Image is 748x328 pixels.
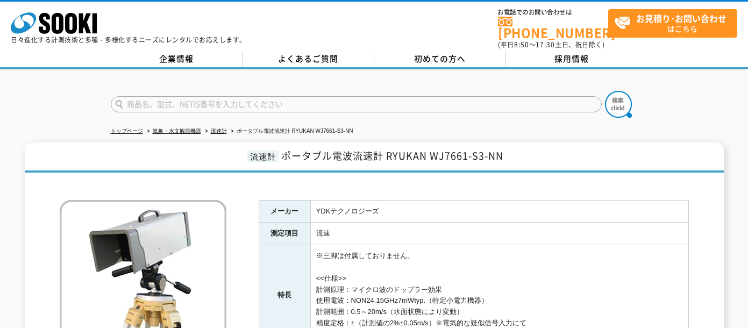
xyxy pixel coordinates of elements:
[281,148,503,163] span: ポータブル電波流速計 RYUKAN WJ7661-S3-NN
[229,126,353,137] li: ポータブル電波流速計 RYUKAN WJ7661-S3-NN
[310,223,688,245] td: 流速
[605,91,632,118] img: btn_search.png
[243,51,374,67] a: よくあるご質問
[111,96,602,112] input: 商品名、型式、NETIS番号を入力してください
[310,200,688,223] td: YDKテクノロジーズ
[414,53,466,65] span: 初めての方へ
[506,51,638,67] a: 採用情報
[374,51,506,67] a: 初めての方へ
[614,10,737,37] span: はこちら
[111,128,143,134] a: トップページ
[153,128,201,134] a: 気象・水文観測機器
[498,17,608,39] a: [PHONE_NUMBER]
[11,37,246,43] p: 日々進化する計測技術と多種・多様化するニーズにレンタルでお応えします。
[498,40,604,49] span: (平日 ～ 土日、祝日除く)
[536,40,555,49] span: 17:30
[608,9,737,38] a: お見積り･お問い合わせはこちら
[247,150,279,162] span: 流速計
[259,200,310,223] th: メーカー
[259,223,310,245] th: 測定項目
[514,40,529,49] span: 8:50
[111,51,243,67] a: 企業情報
[211,128,227,134] a: 流速計
[498,9,608,16] span: お電話でのお問い合わせは
[636,12,726,25] strong: お見積り･お問い合わせ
